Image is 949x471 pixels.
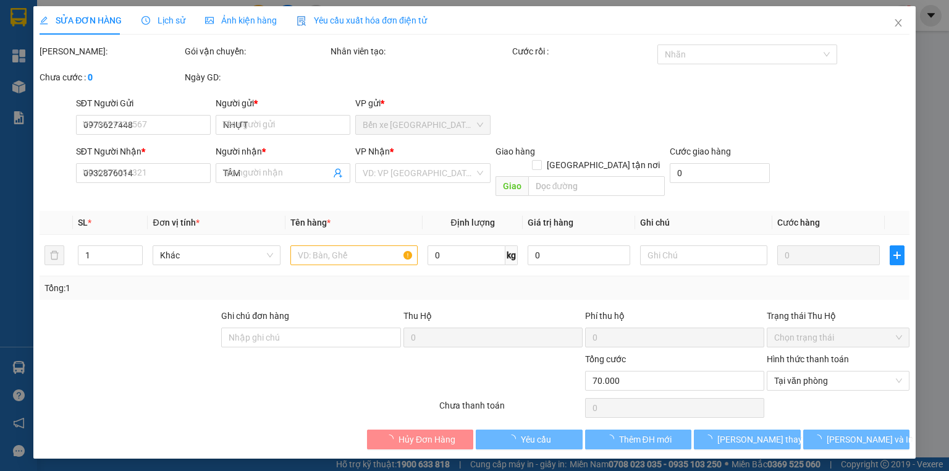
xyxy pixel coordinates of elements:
[542,158,665,172] span: [GEOGRAPHIC_DATA] tận nơi
[618,433,671,446] span: Thêm ĐH mới
[160,246,272,265] span: Khác
[333,168,343,178] span: user-add
[403,311,431,321] span: Thu Hộ
[495,146,534,156] span: Giao hàng
[512,45,655,58] div: Cước rồi :
[40,15,122,25] span: SỬA ĐƠN HÀNG
[290,245,418,265] input: VD: Bàn, Ghế
[605,435,618,443] span: loading
[640,245,767,265] input: Ghi Chú
[367,430,474,449] button: Hủy Đơn Hàng
[777,218,820,227] span: Cước hàng
[438,399,583,420] div: Chưa thanh toán
[528,218,573,227] span: Giá trị hàng
[450,218,494,227] span: Định lượng
[355,146,390,156] span: VP Nhận
[881,6,916,41] button: Close
[507,435,521,443] span: loading
[495,176,528,196] span: Giao
[44,281,367,295] div: Tổng: 1
[297,15,427,25] span: Yêu cầu xuất hóa đơn điện tử
[777,245,880,265] input: 0
[670,163,770,183] input: Cước giao hàng
[585,354,626,364] span: Tổng cước
[76,96,211,110] div: SĐT Người Gửi
[355,96,490,110] div: VP gửi
[88,72,93,82] b: 0
[505,245,518,265] span: kg
[767,309,909,323] div: Trạng thái Thu Hộ
[185,70,327,84] div: Ngày GD:
[205,16,214,25] span: picture
[40,70,182,84] div: Chưa cước :
[585,430,692,449] button: Thêm ĐH mới
[216,145,350,158] div: Người nhận
[635,211,772,235] th: Ghi chú
[803,430,910,449] button: [PERSON_NAME] và In
[476,430,583,449] button: Yêu cầu
[221,311,289,321] label: Ghi chú đơn hàng
[893,18,903,28] span: close
[78,218,88,227] span: SL
[153,218,199,227] span: Đơn vị tính
[704,435,717,443] span: loading
[890,245,905,265] button: plus
[827,433,913,446] span: [PERSON_NAME] và In
[216,96,350,110] div: Người gửi
[331,45,510,58] div: Nhân viên tạo:
[774,328,902,347] span: Chọn trạng thái
[813,435,827,443] span: loading
[399,433,455,446] span: Hủy Đơn Hàng
[670,146,731,156] label: Cước giao hàng
[385,435,399,443] span: loading
[774,371,902,390] span: Tại văn phòng
[767,354,849,364] label: Hình thức thanh toán
[297,16,306,26] img: icon
[40,16,48,25] span: edit
[528,176,665,196] input: Dọc đường
[890,250,904,260] span: plus
[585,309,764,328] div: Phí thu hộ
[221,328,400,347] input: Ghi chú đơn hàng
[185,45,327,58] div: Gói vận chuyển:
[76,145,211,158] div: SĐT Người Nhận
[363,116,483,134] span: Bến xe Tiền Giang
[141,16,150,25] span: clock-circle
[44,245,64,265] button: delete
[290,218,331,227] span: Tên hàng
[205,15,277,25] span: Ảnh kiện hàng
[40,45,182,58] div: [PERSON_NAME]:
[694,430,801,449] button: [PERSON_NAME] thay đổi
[521,433,551,446] span: Yêu cầu
[141,15,185,25] span: Lịch sử
[717,433,816,446] span: [PERSON_NAME] thay đổi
